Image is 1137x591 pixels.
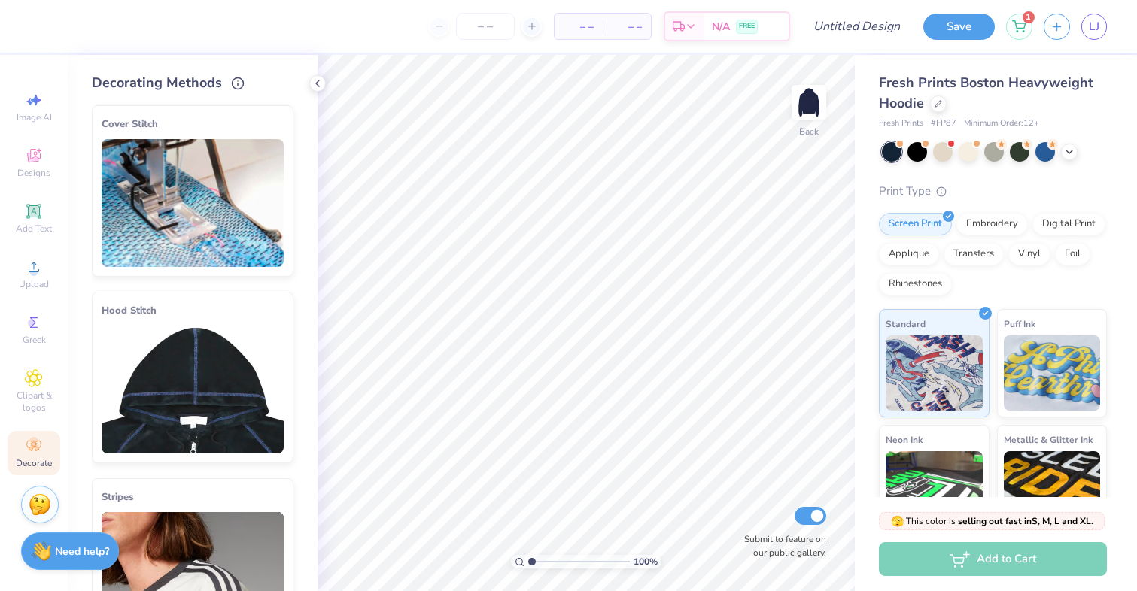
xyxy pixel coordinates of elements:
[879,213,952,235] div: Screen Print
[739,21,755,32] span: FREE
[17,111,52,123] span: Image AI
[16,223,52,235] span: Add Text
[1089,18,1099,35] span: LJ
[634,555,658,568] span: 100 %
[879,243,939,265] div: Applique
[712,19,730,35] span: N/A
[19,278,49,290] span: Upload
[102,326,284,453] img: Hood Stitch
[944,243,1004,265] div: Transfers
[102,139,284,267] img: Cover Stitch
[879,183,1107,200] div: Print Type
[886,316,926,332] span: Standard
[736,532,826,559] label: Submit to feature on our public gallery.
[92,73,293,93] div: Decorating Methods
[1004,451,1101,526] img: Metallic & Glitter Ink
[794,87,824,117] img: Back
[1023,11,1035,23] span: 1
[102,488,284,506] div: Stripes
[102,115,284,133] div: Cover Stitch
[1004,432,1093,447] span: Metallic & Glitter Ink
[956,213,1028,235] div: Embroidery
[1004,316,1035,332] span: Puff Ink
[799,125,819,138] div: Back
[1055,243,1090,265] div: Foil
[964,117,1039,130] span: Minimum Order: 12 +
[1081,14,1107,40] a: LJ
[801,11,912,41] input: Untitled Design
[8,389,60,414] span: Clipart & logos
[1032,213,1105,235] div: Digital Print
[456,13,515,40] input: – –
[923,14,995,40] button: Save
[102,302,284,320] div: Hood Stitch
[55,544,109,559] strong: Need help?
[16,457,52,469] span: Decorate
[891,514,904,529] span: 🫣
[958,515,1091,527] strong: selling out fast in S, M, L and XL
[1008,243,1050,265] div: Vinyl
[886,335,983,411] img: Standard
[879,74,1093,112] span: Fresh Prints Boston Heavyweight Hoodie
[879,273,952,295] div: Rhinestones
[1004,335,1101,411] img: Puff Ink
[17,167,50,179] span: Designs
[879,117,923,130] span: Fresh Prints
[564,19,594,35] span: – –
[886,451,983,526] img: Neon Ink
[612,19,642,35] span: – –
[931,117,956,130] span: # FP87
[23,334,46,346] span: Greek
[891,514,1093,528] span: This color is .
[886,432,923,447] span: Neon Ink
